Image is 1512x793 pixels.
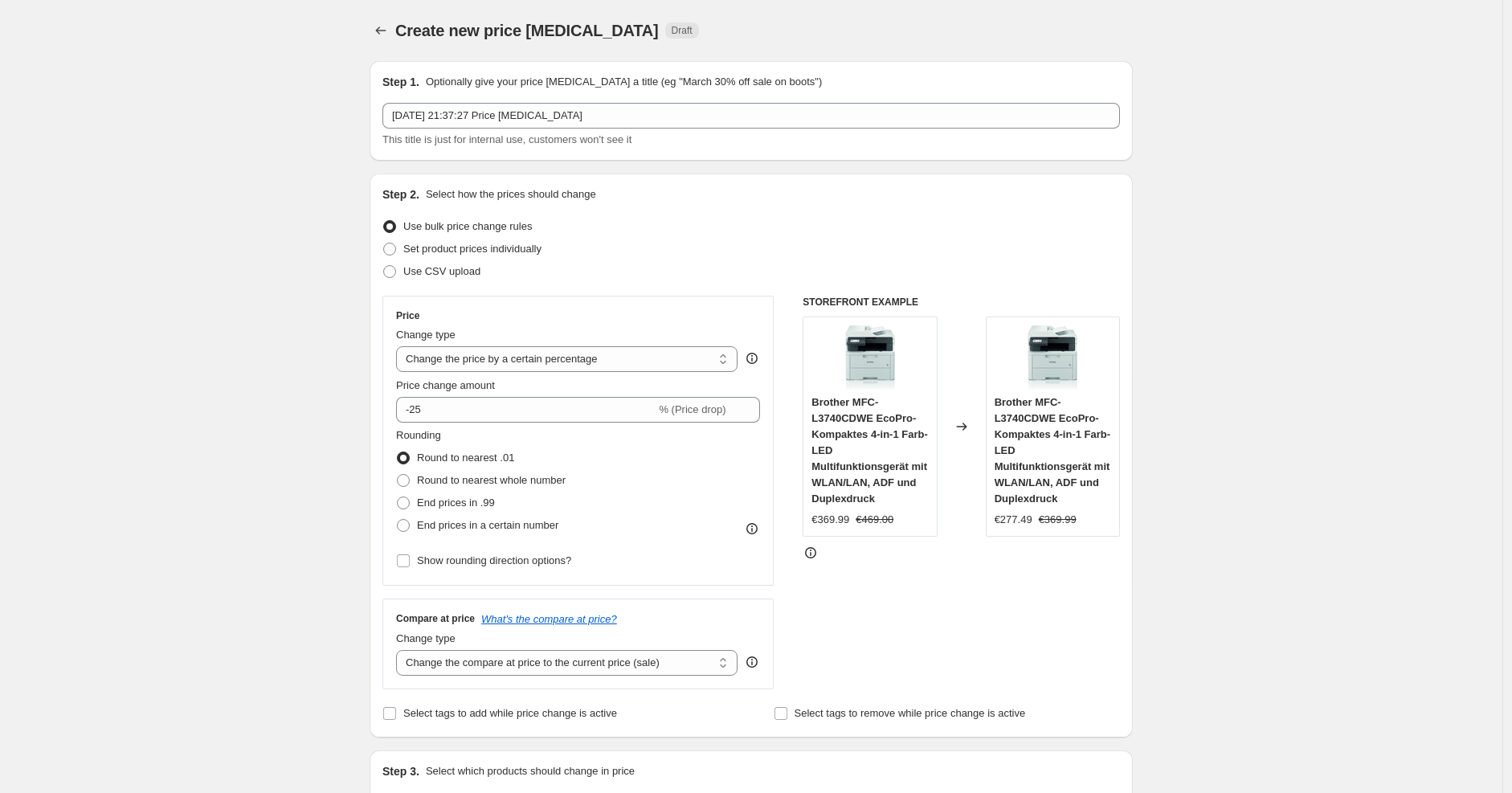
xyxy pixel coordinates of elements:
[795,707,1026,719] span: Select tags to remove while price change is active
[396,612,475,625] h3: Compare at price
[995,512,1032,528] div: €277.49
[417,474,566,486] span: Round to nearest whole number
[426,186,596,202] p: Select how the prices should change
[396,329,456,341] span: Change type
[672,24,693,37] span: Draft
[744,654,760,670] div: help
[744,350,760,366] div: help
[856,512,893,528] strike: €469.00
[382,133,631,145] span: This title is just for internal use, customers won't see it
[426,763,635,779] p: Select which products should change in price
[417,497,495,509] span: End prices in .99
[417,452,514,464] span: Round to nearest .01
[659,403,725,415] span: % (Price drop)
[1020,325,1085,390] img: 51UB-RUyN5L_80x.jpg
[382,74,419,90] h2: Step 1.
[403,265,480,277] span: Use CSV upload
[370,19,392,42] button: Price change jobs
[403,220,532,232] span: Use bulk price change rules
[403,707,617,719] span: Select tags to add while price change is active
[395,22,659,39] span: Create new price [MEDICAL_DATA]
[396,309,419,322] h3: Price
[803,296,1120,309] h6: STOREFRONT EXAMPLE
[838,325,902,390] img: 51UB-RUyN5L_80x.jpg
[481,613,617,625] button: What's the compare at price?
[417,519,558,531] span: End prices in a certain number
[811,396,927,505] span: Brother MFC-L3740CDWE EcoPro- Kompaktes 4-in-1 Farb-LED Multifunktionsgerät mit WLAN/LAN, ADF und...
[396,632,456,644] span: Change type
[403,243,541,255] span: Set product prices individually
[995,396,1110,505] span: Brother MFC-L3740CDWE EcoPro- Kompaktes 4-in-1 Farb-LED Multifunktionsgerät mit WLAN/LAN, ADF und...
[426,74,822,90] p: Optionally give your price [MEDICAL_DATA] a title (eg "March 30% off sale on boots")
[382,763,419,779] h2: Step 3.
[417,554,571,566] span: Show rounding direction options?
[811,512,849,528] div: €369.99
[396,379,495,391] span: Price change amount
[382,186,419,202] h2: Step 2.
[1039,512,1077,528] strike: €369.99
[396,429,441,441] span: Rounding
[396,397,656,423] input: -15
[382,103,1120,129] input: 30% off holiday sale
